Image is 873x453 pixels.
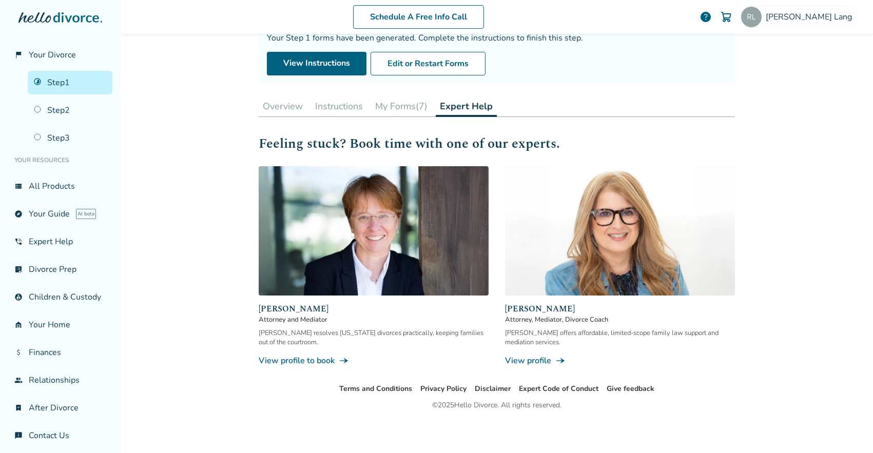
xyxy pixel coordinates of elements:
[607,383,654,395] li: Give feedback
[8,150,112,170] li: Your Resources
[8,341,112,364] a: attach_moneyFinances
[700,11,712,23] a: help
[505,303,735,315] span: [PERSON_NAME]
[8,258,112,281] a: list_alt_checkDivorce Prep
[8,174,112,198] a: view_listAll Products
[259,328,489,347] div: [PERSON_NAME] resolves [US_STATE] divorces practically, keeping families out of the courtroom.
[475,383,511,395] li: Disclaimer
[505,355,735,366] a: View profileline_end_arrow_notch
[8,43,112,67] a: flag_2Your Divorce
[432,399,561,411] div: © 2025 Hello Divorce. All rights reserved.
[14,51,23,59] span: flag_2
[741,7,762,27] img: rachel.berryman@gmail.com
[720,11,732,23] img: Cart
[29,49,76,61] span: Your Divorce
[259,303,489,315] span: [PERSON_NAME]
[14,238,23,246] span: phone_in_talk
[8,285,112,309] a: account_childChildren & Custody
[14,348,23,357] span: attach_money
[8,424,112,447] a: chat_infoContact Us
[14,182,23,190] span: view_list
[267,32,727,44] div: Your Step 1 forms have been generated. Complete the instructions to finish this step.
[339,356,349,366] span: line_end_arrow_notch
[353,5,484,29] a: Schedule A Free Info Call
[371,96,432,116] button: My Forms(7)
[76,209,96,219] span: AI beta
[822,404,873,453] iframe: Chat Widget
[505,328,735,347] div: [PERSON_NAME] offers affordable, limited-scope family law support and mediation services.
[8,230,112,253] a: phone_in_talkExpert Help
[259,96,307,116] button: Overview
[14,293,23,301] span: account_child
[14,376,23,384] span: group
[14,265,23,273] span: list_alt_check
[259,355,489,366] a: View profile to bookline_end_arrow_notch
[28,71,112,94] a: Step1
[8,202,112,226] a: exploreYour GuideAI beta
[8,396,112,420] a: bookmark_checkAfter Divorce
[259,315,489,324] span: Attorney and Mediator
[436,96,497,117] button: Expert Help
[519,384,598,393] a: Expert Code of Conduct
[14,404,23,412] span: bookmark_check
[505,315,735,324] span: Attorney, Mediator, Divorce Coach
[259,166,489,296] img: Anne Mania
[8,368,112,392] a: groupRelationships
[14,210,23,218] span: explore
[14,431,23,440] span: chat_info
[505,166,735,296] img: Lisa Zonder
[8,313,112,337] a: garage_homeYour Home
[420,384,467,393] a: Privacy Policy
[371,52,486,75] button: Edit or Restart Forms
[766,11,856,23] span: [PERSON_NAME] Lang
[14,321,23,329] span: garage_home
[267,52,366,75] a: View Instructions
[28,99,112,122] a: Step2
[28,126,112,150] a: Step3
[311,96,367,116] button: Instructions
[339,384,412,393] a: Terms and Conditions
[555,356,566,366] span: line_end_arrow_notch
[259,133,735,154] h2: Feeling stuck? Book time with one of our experts.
